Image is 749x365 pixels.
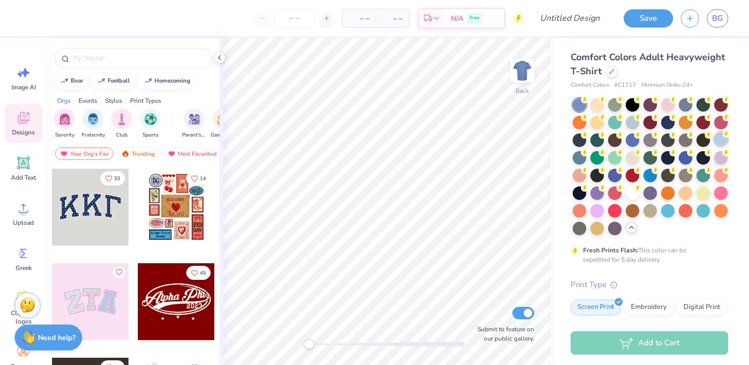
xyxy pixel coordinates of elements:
[571,300,621,315] div: Screen Print
[111,109,132,139] div: filter for Club
[54,109,75,139] div: filter for Sorority
[274,9,315,28] input: – –
[163,147,222,160] div: Most Favorited
[532,8,608,29] input: Untitled Design
[82,109,105,139] button: filter button
[11,83,36,91] span: Image AI
[140,109,161,139] div: filter for Sports
[79,96,97,105] div: Events
[144,78,152,84] img: trend_line.gif
[583,246,638,254] strong: Fresh Prints Flash:
[140,109,161,139] button: filter button
[145,113,157,125] img: Sports Image
[182,131,206,139] span: Parent's Weekend
[87,113,99,125] img: Fraternity Image
[211,109,235,139] button: filter button
[71,78,83,84] div: bear
[57,96,71,105] div: Orgs
[143,131,159,139] span: Sports
[111,109,132,139] button: filter button
[571,279,728,291] div: Print Type
[12,128,35,137] span: Designs
[13,219,34,227] span: Upload
[154,78,190,84] div: homecoming
[116,113,127,125] img: Club Image
[571,320,612,336] div: Applique
[167,150,176,157] img: most_fav.gif
[114,176,120,181] span: 33
[55,147,113,160] div: Your Org's Fav
[211,109,235,139] div: filter for Game Day
[624,9,673,28] button: Save
[6,309,41,326] span: Clipart & logos
[382,13,403,24] span: – –
[186,171,211,185] button: Like
[211,131,235,139] span: Game Day
[105,96,122,105] div: Styles
[472,325,534,343] label: Submit to feature on our public gallery.
[97,78,106,84] img: trend_line.gif
[130,96,161,105] div: Print Types
[182,109,206,139] button: filter button
[16,264,32,272] span: Greek
[55,73,88,89] button: bear
[92,73,135,89] button: football
[348,13,369,24] span: – –
[100,171,125,185] button: Like
[182,109,206,139] div: filter for Parent's Weekend
[116,131,127,139] span: Club
[712,12,723,24] span: BG
[72,53,205,63] input: Try "Alpha"
[117,147,160,160] div: Trending
[583,246,711,264] div: This color can be expedited for 5 day delivery.
[138,73,195,89] button: homecoming
[82,131,105,139] span: Fraternity
[108,78,130,84] div: football
[641,81,693,90] span: Minimum Order: 24 +
[624,300,674,315] div: Embroidery
[38,333,75,343] strong: Need help?
[660,320,689,336] div: Vinyl
[571,81,609,90] span: Comfort Colors
[707,9,728,28] a: BG
[60,78,69,84] img: trend_line.gif
[60,150,68,157] img: most_fav.gif
[677,300,727,315] div: Digital Print
[82,109,105,139] div: filter for Fraternity
[121,150,130,157] img: trending.gif
[54,109,75,139] button: filter button
[113,266,125,278] button: Like
[470,15,480,22] span: Free
[217,113,229,125] img: Game Day Image
[188,113,200,125] img: Parent's Weekend Image
[451,13,463,24] span: N/A
[614,81,636,90] span: # C1717
[200,271,206,276] span: 45
[186,266,211,280] button: Like
[571,51,725,77] span: Comfort Colors Adult Heavyweight T-Shirt
[304,339,314,349] div: Accessibility label
[512,60,533,81] img: Back
[200,176,206,181] span: 14
[615,320,657,336] div: Transfers
[59,113,71,125] img: Sorority Image
[55,131,74,139] span: Sorority
[692,320,717,336] div: Foil
[515,86,529,96] div: Back
[11,173,36,182] span: Add Text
